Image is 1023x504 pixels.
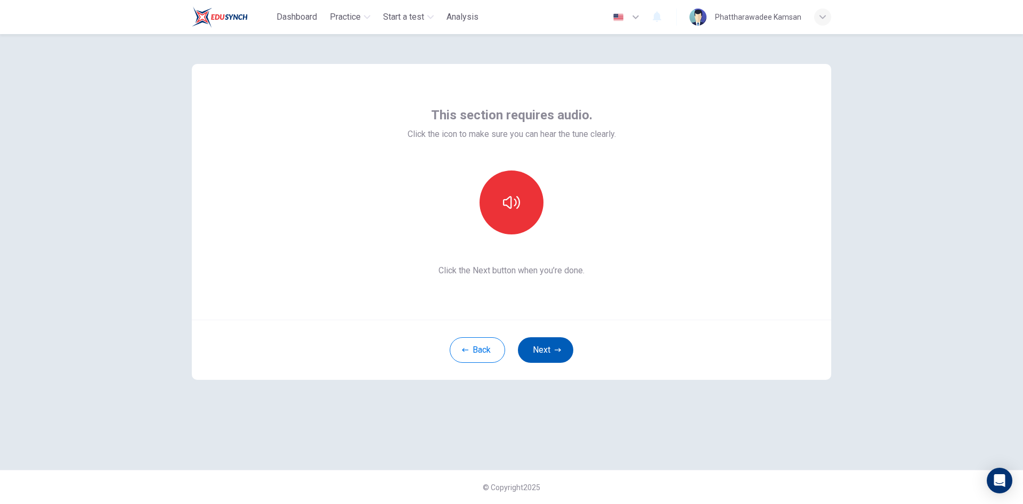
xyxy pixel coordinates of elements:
img: en [612,13,625,21]
img: Profile picture [689,9,707,26]
span: Start a test [383,11,424,23]
div: Phattharawadee Kamsan [715,11,801,23]
button: Back [450,337,505,363]
button: Next [518,337,573,363]
button: Analysis [442,7,483,27]
a: Train Test logo [192,6,272,28]
div: Open Intercom Messenger [987,468,1012,493]
span: Click the Next button when you’re done. [408,264,616,277]
button: Practice [326,7,375,27]
span: Click the icon to make sure you can hear the tune clearly. [408,128,616,141]
span: Dashboard [277,11,317,23]
span: Practice [330,11,361,23]
span: © Copyright 2025 [483,483,540,492]
span: Analysis [446,11,478,23]
button: Start a test [379,7,438,27]
span: This section requires audio. [431,107,592,124]
button: Dashboard [272,7,321,27]
img: Train Test logo [192,6,248,28]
